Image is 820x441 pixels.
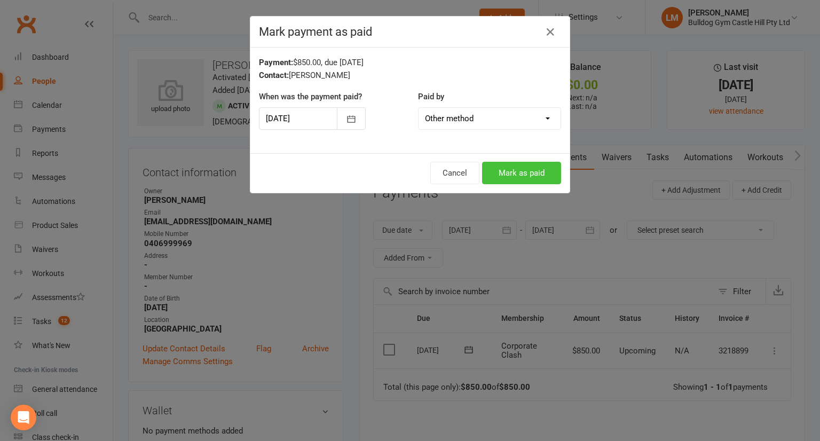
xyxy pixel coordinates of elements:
div: Open Intercom Messenger [11,405,36,430]
strong: Payment: [259,58,293,67]
label: Paid by [418,90,444,103]
button: Mark as paid [482,162,561,184]
h4: Mark payment as paid [259,25,561,38]
button: Cancel [430,162,479,184]
div: [PERSON_NAME] [259,69,561,82]
button: Close [542,23,559,41]
strong: Contact: [259,70,289,80]
div: $850.00, due [DATE] [259,56,561,69]
label: When was the payment paid? [259,90,362,103]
